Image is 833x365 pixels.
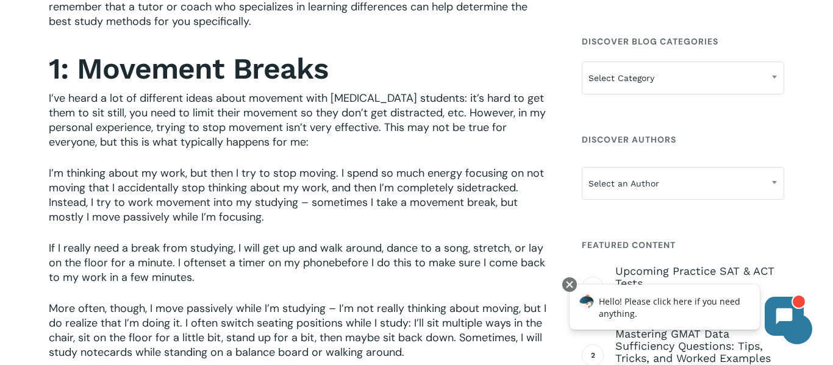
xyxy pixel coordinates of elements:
[49,51,328,86] strong: 1: Movement Breaks
[582,171,784,196] span: Select an Author
[615,265,784,308] a: Upcoming Practice SAT & ACT Tests [DATE]
[210,255,335,270] span: set a timer on my phone
[582,129,784,151] h4: Discover Authors
[49,241,543,270] span: If I really need a break from studying, I will get up and walk around, dance to a song, stretch, ...
[582,167,784,200] span: Select an Author
[582,234,784,256] h4: Featured Content
[49,91,546,149] span: I’ve heard a lot of different ideas about movement with [MEDICAL_DATA] students: it’s hard to get...
[557,275,816,348] iframe: Chatbot
[49,301,546,360] span: More often, though, I move passively while I’m studying – I’m not really thinking about moving, b...
[49,166,544,224] span: I’m thinking about my work, but then I try to stop moving. I spend so much energy focusing on not...
[582,65,784,91] span: Select Category
[582,62,784,94] span: Select Category
[49,255,545,285] span: before I do this to make sure I come back to my work in a few minutes.
[582,30,784,52] h4: Discover Blog Categories
[615,265,784,289] span: Upcoming Practice SAT & ACT Tests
